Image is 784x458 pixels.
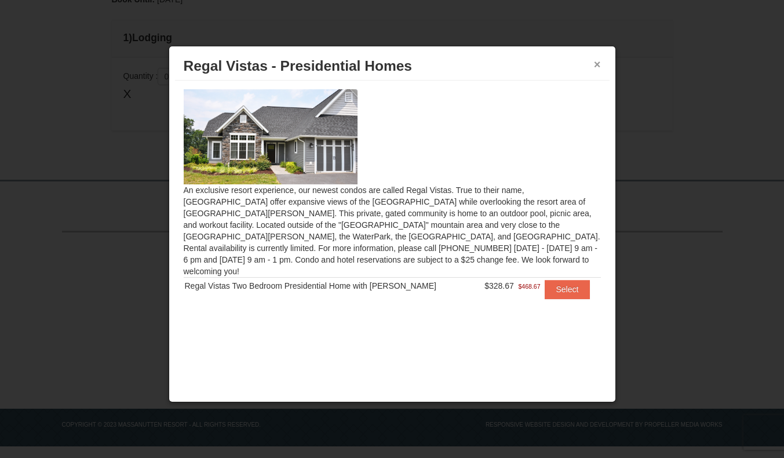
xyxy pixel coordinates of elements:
span: $468.67 [519,281,541,292]
div: Regal Vistas Two Bedroom Presidential Home with [PERSON_NAME] [185,280,474,292]
span: $328.67 [484,281,514,290]
img: 19218991-1-902409a9.jpg [184,89,358,184]
div: An exclusive resort experience, our newest condos are called Regal Vistas. True to their name, [G... [175,81,610,322]
span: Regal Vistas - Presidential Homes [184,58,412,74]
button: × [594,59,601,70]
button: Select [545,280,590,299]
